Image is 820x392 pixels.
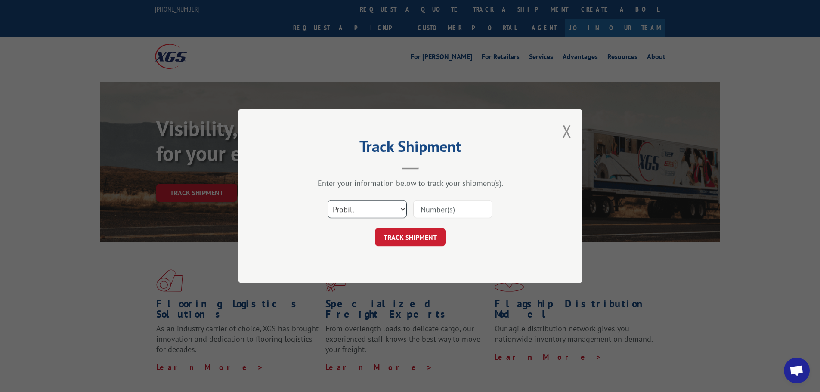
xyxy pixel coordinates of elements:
div: Enter your information below to track your shipment(s). [281,178,539,188]
button: Close modal [562,120,572,142]
div: Open chat [784,358,810,383]
h2: Track Shipment [281,140,539,157]
input: Number(s) [413,200,492,218]
button: TRACK SHIPMENT [375,228,446,246]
